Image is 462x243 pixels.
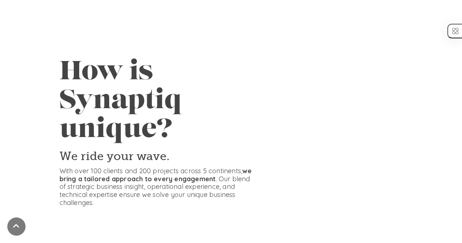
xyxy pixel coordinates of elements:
h1: How is Synaptiq unique? [60,58,255,145]
h3: We ride your wave. [60,149,255,164]
iframe: Embedded CTA [143,220,238,238]
iframe: Embedded CTA [60,220,136,238]
strong: we bring a tailored approach to every engagement [60,167,252,183]
p: With over 100 clients and 200 projects across 5 continents, . Our blend of strategic business ins... [60,167,255,206]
